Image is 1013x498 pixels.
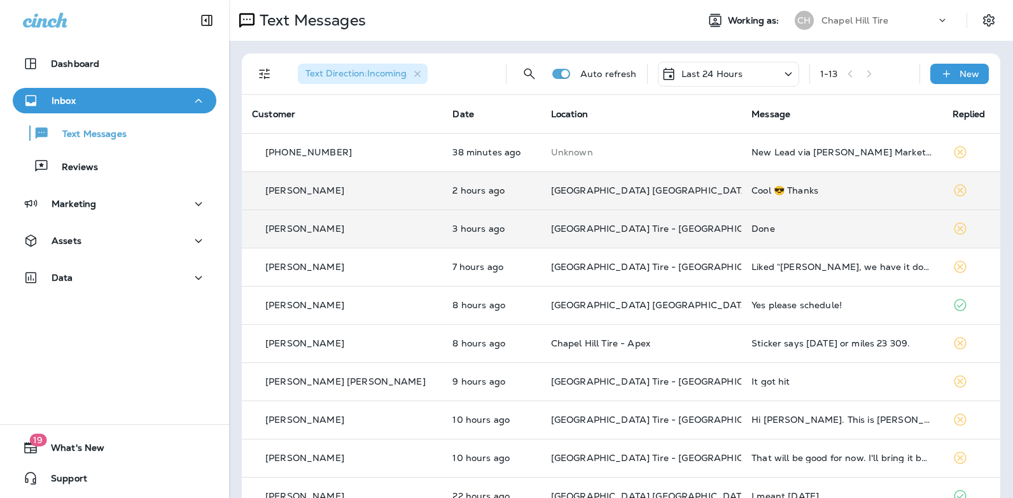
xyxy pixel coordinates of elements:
p: Dashboard [51,59,99,69]
div: CH [795,11,814,30]
span: Support [38,473,87,488]
p: Last 24 Hours [681,69,743,79]
div: 1 - 13 [820,69,838,79]
div: It got hit [751,376,932,387]
span: Working as: [728,15,782,26]
span: [GEOGRAPHIC_DATA] [GEOGRAPHIC_DATA] [551,185,751,196]
p: Oct 2, 2025 05:01 PM [452,224,530,234]
p: [PERSON_NAME] [265,185,344,196]
p: This customer does not have a last location and the phone number they messaged is not assigned to... [551,147,731,157]
p: [PERSON_NAME] [265,262,344,272]
p: [PERSON_NAME] [PERSON_NAME] [265,376,426,387]
button: Assets [13,228,216,253]
span: [GEOGRAPHIC_DATA] Tire - [GEOGRAPHIC_DATA] [551,452,778,464]
button: Search Messages [517,61,542,87]
p: Oct 2, 2025 06:40 PM [452,185,530,196]
p: New [960,69,979,79]
span: Chapel Hill Tire - Apex [551,338,650,349]
span: Date [452,108,474,120]
p: Oct 2, 2025 09:48 AM [452,453,530,463]
p: Chapel Hill Tire [821,15,888,25]
div: Liked “Spencer, we have it down for tomorrow. Unfortunately, we do not have a detail service anym... [751,262,932,272]
span: [GEOGRAPHIC_DATA] Tire - [GEOGRAPHIC_DATA] [551,376,778,387]
p: [PHONE_NUMBER] [265,147,352,157]
button: 19What's New [13,435,216,460]
span: Location [551,108,588,120]
div: New Lead via Merrick Marketing, Customer Name: Mo, Contact info: 2523087755, Job Info: I already ... [751,147,932,157]
div: Yes please schedule! [751,300,932,310]
div: Sticker says 11/25/25 or miles 23 309. [751,338,932,348]
div: Done [751,224,932,234]
span: [GEOGRAPHIC_DATA] Tire - [GEOGRAPHIC_DATA]. [551,223,780,234]
span: Replied [953,108,986,120]
div: Text Direction:Incoming [298,64,428,84]
p: Inbox [52,96,76,106]
p: [PERSON_NAME] [265,453,344,463]
p: Marketing [52,199,96,209]
button: Inbox [13,88,216,113]
p: Oct 2, 2025 12:51 PM [452,262,530,272]
button: Support [13,466,216,491]
button: Dashboard [13,51,216,76]
span: What's New [38,443,104,458]
button: Collapse Sidebar [189,8,225,33]
span: Text Direction : Incoming [305,68,407,79]
p: Oct 2, 2025 11:38 AM [452,376,530,387]
button: Marketing [13,191,216,217]
div: Cool 😎 Thanks [751,185,932,196]
span: Message [751,108,790,120]
p: Oct 2, 2025 12:02 PM [452,338,530,348]
p: Auto refresh [580,69,637,79]
span: Customer [252,108,295,120]
p: Oct 2, 2025 08:03 PM [452,147,530,157]
p: Oct 2, 2025 12:24 PM [452,300,530,310]
p: [PERSON_NAME] [265,300,344,310]
p: [PERSON_NAME] [265,224,344,234]
p: Reviews [49,162,98,174]
p: Text Messages [50,129,127,141]
button: Text Messages [13,120,216,146]
p: Oct 2, 2025 10:37 AM [452,415,530,425]
button: Data [13,265,216,290]
button: Settings [977,9,1000,32]
div: That will be good for now. I'll bring it back in next summer [751,453,932,463]
span: [GEOGRAPHIC_DATA] Tire - [GEOGRAPHIC_DATA] [551,261,778,273]
p: Assets [52,236,81,246]
button: Filters [252,61,277,87]
p: Text Messages [255,11,366,30]
span: [GEOGRAPHIC_DATA] Tire - [GEOGRAPHIC_DATA]. [551,414,780,425]
p: [PERSON_NAME] [265,415,344,425]
span: [GEOGRAPHIC_DATA] [GEOGRAPHIC_DATA] [551,299,751,311]
p: [PERSON_NAME] [265,338,344,348]
span: 19 [29,434,46,446]
div: Hi Chris. This is Jamie's mom. Please text her at 978-735-9365 [751,415,932,425]
p: Data [52,273,73,283]
button: Reviews [13,153,216,180]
